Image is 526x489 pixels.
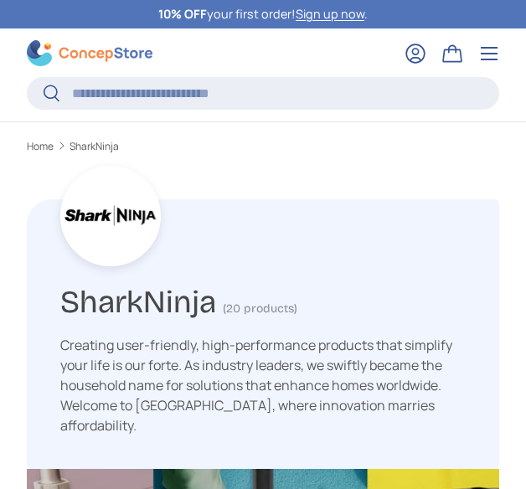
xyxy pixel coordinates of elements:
[27,139,499,154] nav: Breadcrumbs
[60,335,466,435] div: Creating user-friendly, high-performance products that simplify your life is our forte. As indust...
[158,5,368,23] p: your first order! .
[223,301,297,316] span: (20 products)
[158,6,207,22] strong: 10% OFF
[27,40,152,66] img: ConcepStore
[296,6,364,22] a: Sign up now
[60,276,216,321] h1: SharkNinja
[70,142,119,152] a: SharkNinja
[27,142,54,152] a: Home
